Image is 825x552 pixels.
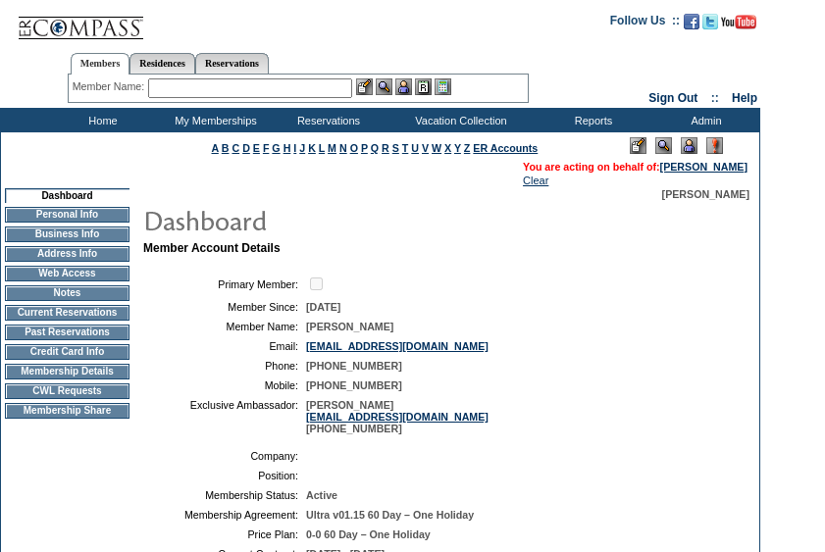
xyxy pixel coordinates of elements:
[195,53,269,74] a: Reservations
[143,241,281,255] b: Member Account Details
[523,175,548,186] a: Clear
[535,108,647,132] td: Reports
[242,142,250,154] a: D
[306,301,340,313] span: [DATE]
[151,275,298,293] td: Primary Member:
[151,360,298,372] td: Phone:
[306,321,393,332] span: [PERSON_NAME]
[647,108,760,132] td: Admin
[721,20,756,31] a: Subscribe to our YouTube Channel
[151,340,298,352] td: Email:
[681,137,697,154] img: Impersonate
[422,142,429,154] a: V
[71,53,130,75] a: Members
[151,399,298,434] td: Exclusive Ambassador:
[263,142,270,154] a: F
[702,20,718,31] a: Follow us on Twitter
[523,161,748,173] span: You are acting on behalf of:
[402,142,409,154] a: T
[151,528,298,540] td: Price Plan:
[684,20,699,31] a: Become our fan on Facebook
[610,12,680,35] td: Follow Us ::
[371,142,379,154] a: Q
[212,142,219,154] a: A
[306,528,431,540] span: 0-0 60 Day – One Holiday
[361,142,368,154] a: P
[306,399,489,434] span: [PERSON_NAME] [PHONE_NUMBER]
[454,142,461,154] a: Y
[435,78,451,95] img: b_calculator.gif
[660,161,748,173] a: [PERSON_NAME]
[151,509,298,521] td: Membership Agreement:
[5,188,129,203] td: Dashboard
[306,379,402,391] span: [PHONE_NUMBER]
[293,142,296,154] a: I
[5,285,129,301] td: Notes
[272,142,280,154] a: G
[395,78,412,95] img: Impersonate
[5,246,129,262] td: Address Info
[5,325,129,340] td: Past Reservations
[151,489,298,501] td: Membership Status:
[376,78,392,95] img: View
[415,78,432,95] img: Reservations
[5,226,129,242] td: Business Info
[339,142,347,154] a: N
[5,344,129,360] td: Credit Card Info
[655,137,672,154] img: View Mode
[444,142,451,154] a: X
[706,137,723,154] img: Log Concern/Member Elevation
[306,509,474,521] span: Ultra v01.15 60 Day – One Holiday
[473,142,538,154] a: ER Accounts
[702,14,718,29] img: Follow us on Twitter
[5,383,129,399] td: CWL Requests
[721,15,756,29] img: Subscribe to our YouTube Channel
[308,142,316,154] a: K
[306,360,402,372] span: [PHONE_NUMBER]
[157,108,270,132] td: My Memberships
[73,78,148,95] div: Member Name:
[630,137,646,154] img: Edit Mode
[648,91,697,105] a: Sign Out
[151,470,298,481] td: Position:
[5,364,129,379] td: Membership Details
[732,91,757,105] a: Help
[222,142,230,154] a: B
[328,142,336,154] a: M
[5,305,129,321] td: Current Reservations
[383,108,535,132] td: Vacation Collection
[284,142,291,154] a: H
[5,207,129,223] td: Personal Info
[151,450,298,462] td: Company:
[464,142,471,154] a: Z
[253,142,260,154] a: E
[356,78,373,95] img: b_edit.gif
[5,266,129,281] td: Web Access
[319,142,325,154] a: L
[306,411,489,423] a: [EMAIL_ADDRESS][DOMAIN_NAME]
[684,14,699,29] img: Become our fan on Facebook
[392,142,399,154] a: S
[306,489,337,501] span: Active
[151,321,298,332] td: Member Name:
[44,108,157,132] td: Home
[232,142,239,154] a: C
[432,142,441,154] a: W
[151,301,298,313] td: Member Since:
[142,200,535,239] img: pgTtlDashboard.gif
[711,91,719,105] span: ::
[306,340,489,352] a: [EMAIL_ADDRESS][DOMAIN_NAME]
[129,53,195,74] a: Residences
[151,379,298,391] td: Mobile:
[662,188,749,200] span: [PERSON_NAME]
[270,108,383,132] td: Reservations
[350,142,358,154] a: O
[5,403,129,419] td: Membership Share
[299,142,305,154] a: J
[382,142,389,154] a: R
[411,142,419,154] a: U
